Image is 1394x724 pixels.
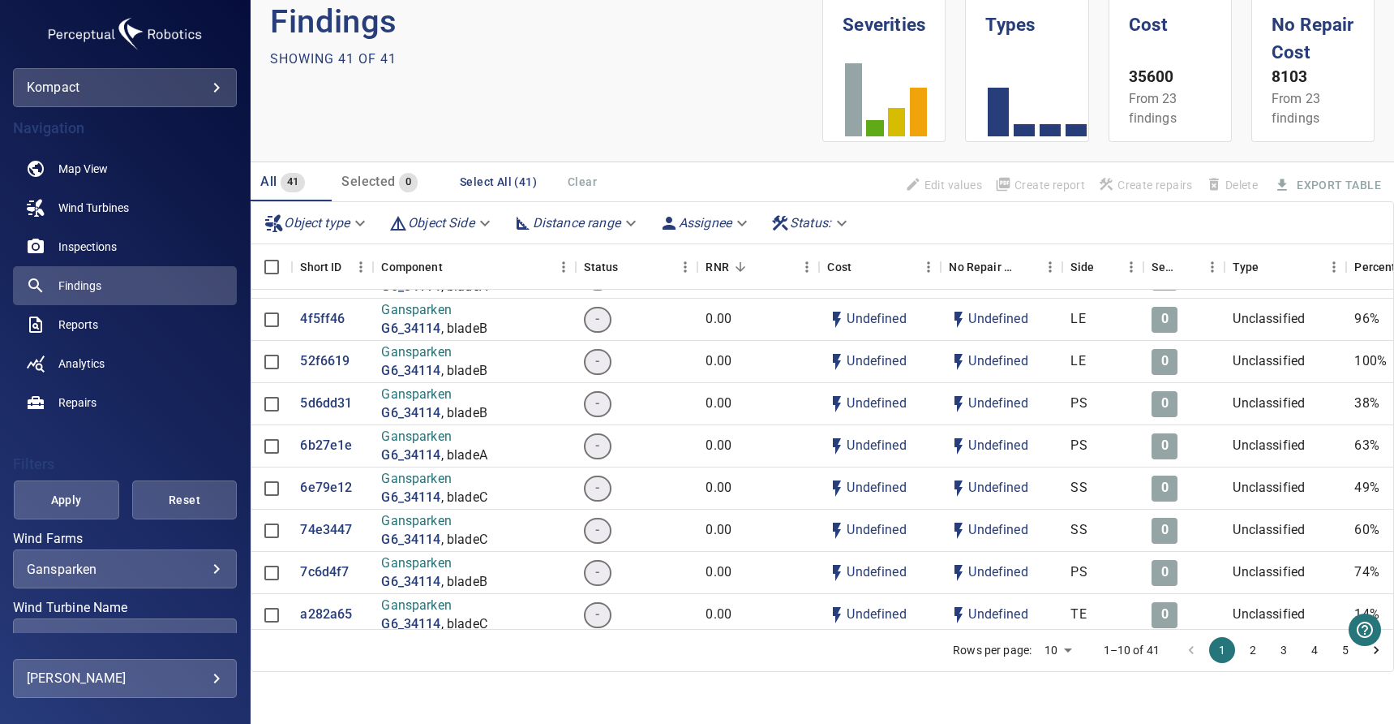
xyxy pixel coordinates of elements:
span: - [585,479,609,498]
p: Gansparken [381,512,487,531]
img: kompact-logo [44,13,206,55]
p: Gansparken [381,554,487,573]
nav: pagination navigation [1176,637,1392,663]
div: kompact [27,75,223,101]
p: 0 [1161,521,1169,540]
svg: Auto impact [949,605,968,625]
p: 0.00 [706,310,731,329]
div: Status: [764,209,857,237]
span: - [585,394,609,413]
p: , bladeB [441,573,487,592]
svg: Auto impact [949,310,968,330]
button: Go to page 3 [1271,637,1297,663]
button: Sort [729,256,752,278]
p: , bladeC [441,489,487,507]
p: 0 [1161,352,1169,371]
svg: Auto impact [949,521,968,541]
a: reports noActive [13,305,237,344]
div: Projected additional costs incurred by waiting 1 year to repair. This is a function of possible i... [949,244,1015,290]
svg: Auto impact [949,437,968,456]
div: Wind Farms [13,549,237,588]
p: 100% [1354,352,1387,371]
p: 0.00 [706,521,731,540]
p: 96% [1354,310,1379,329]
span: - [585,563,609,582]
p: Gansparken [381,343,487,362]
p: Rows per page: [953,642,1032,658]
div: The base labour and equipment costs to repair the finding. Does not include the loss of productio... [827,244,851,290]
a: windturbines noActive [13,188,237,227]
p: Undefined [968,479,1027,498]
p: , bladeB [441,362,487,381]
p: PS [1070,394,1087,413]
button: Menu [1200,255,1225,279]
div: kompact [13,68,237,107]
a: 5d6dd31 [300,394,352,413]
em: Assignee [679,215,731,231]
svg: Auto impact [949,394,968,414]
p: 0 [1161,437,1169,455]
p: Unclassified [1233,394,1305,413]
p: 74% [1354,563,1379,582]
a: map noActive [13,149,237,188]
svg: Auto cost [827,310,847,330]
em: Status : [790,215,831,231]
p: Undefined [847,605,906,624]
span: Selected [341,174,395,189]
button: Sort [1015,256,1038,278]
span: Reports [58,317,98,333]
button: Go to page 2 [1240,637,1266,663]
p: Undefined [847,352,906,371]
a: 6e79e12 [300,479,352,498]
span: From 23 findings [1272,91,1320,126]
span: - [585,310,609,329]
p: 0.00 [706,394,731,413]
a: 4f5ff46 [300,310,345,329]
p: 14% [1354,605,1379,624]
div: Distance range [507,209,646,237]
div: Repair Now Ratio: The ratio of the additional incurred cost of repair in 1 year and the cost of r... [706,244,728,290]
div: Severity [1152,244,1177,290]
div: Cost [819,244,941,290]
svg: Auto cost [827,563,847,583]
p: Undefined [847,563,906,582]
p: Unclassified [1233,437,1305,455]
span: Findings [58,278,101,294]
p: Undefined [968,437,1027,455]
span: Analytics [58,356,105,372]
em: Object Side [408,215,474,231]
a: G6_34114 [381,320,440,338]
button: Menu [1322,255,1346,279]
p: Gansparken [381,597,487,615]
p: 63% [1354,437,1379,455]
p: 60% [1354,521,1379,540]
a: repairs noActive [13,383,237,422]
p: Undefined [847,521,906,540]
button: Go to page 5 [1332,637,1358,663]
p: Undefined [847,479,906,498]
p: Undefined [847,437,906,455]
p: 0.00 [706,352,731,371]
p: a282a65 [300,605,352,624]
p: Unclassified [1233,605,1305,624]
a: analytics noActive [13,344,237,383]
p: 35600 [1129,66,1212,89]
div: Short ID [300,244,341,290]
svg: Auto cost [827,479,847,498]
span: Inspections [58,239,117,255]
div: Component [381,244,442,290]
p: 1–10 of 41 [1104,642,1160,658]
button: Reset [132,481,238,519]
p: Undefined [968,352,1027,371]
svg: Auto cost [827,521,847,541]
span: Wind Turbines [58,200,129,216]
div: Severity [1143,244,1225,290]
div: Gansparken [27,562,223,577]
span: 41 [281,173,306,192]
a: G6_34114 [381,489,440,507]
div: No Repair Cost [941,244,1062,290]
div: Side [1062,244,1143,290]
div: [PERSON_NAME] [27,666,223,692]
